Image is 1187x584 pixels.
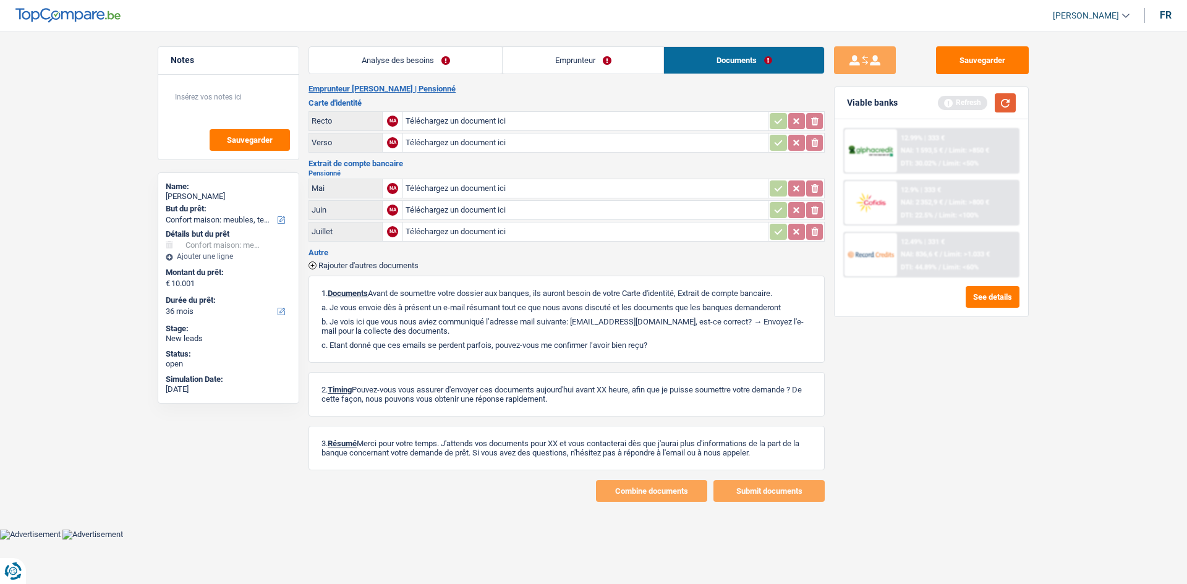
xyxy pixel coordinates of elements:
a: Documents [664,47,824,74]
span: Documents [328,289,368,298]
p: 1. Avant de soumettre votre dossier aux banques, ils auront besoin de votre Carte d'identité, Ext... [321,289,812,298]
div: 12.9% | 333 € [901,186,941,194]
span: DTI: 22.5% [901,211,933,219]
span: Limit: <60% [943,263,979,271]
div: fr [1160,9,1172,21]
div: New leads [166,334,291,344]
div: NA [387,205,398,216]
p: c. Etant donné que ces emails se perdent parfois, pouvez-vous me confirmer l’avoir bien reçu? [321,341,812,350]
h3: Autre [308,248,825,256]
a: [PERSON_NAME] [1043,6,1130,26]
label: Montant du prêt: [166,268,289,277]
span: Résumé [328,439,357,448]
button: See details [966,286,1019,308]
div: NA [387,137,398,148]
div: Status: [166,349,291,359]
div: Recto [312,116,380,125]
div: Simulation Date: [166,375,291,384]
div: NA [387,183,398,194]
span: [PERSON_NAME] [1053,11,1119,21]
div: 12.99% | 333 € [901,134,945,142]
span: Limit: <50% [943,159,979,167]
div: [DATE] [166,384,291,394]
button: Sauvegarder [210,129,290,151]
span: DTI: 44.89% [901,263,937,271]
div: open [166,359,291,369]
img: Record Credits [848,243,893,266]
div: Juillet [312,227,380,236]
img: Cofidis [848,191,893,214]
span: NAI: 836,6 € [901,250,938,258]
span: Limit: >850 € [949,146,989,154]
span: Limit: <100% [939,211,979,219]
div: [PERSON_NAME] [166,192,291,201]
span: Limit: >800 € [949,198,989,206]
img: Advertisement [62,530,123,540]
div: Stage: [166,324,291,334]
div: Name: [166,182,291,192]
span: / [945,146,947,154]
p: b. Je vois ici que vous nous aviez communiqué l’adresse mail suivante: [EMAIL_ADDRESS][DOMAIN_NA... [321,317,812,336]
p: a. Je vous envoie dès à présent un e-mail résumant tout ce que nous avons discuté et les doc... [321,303,812,312]
img: TopCompare Logo [15,8,121,23]
span: Rajouter d'autres documents [318,261,419,269]
a: Emprunteur [503,47,663,74]
div: Mai [312,184,380,193]
h2: Pensionné [308,170,825,177]
span: DTI: 30.02% [901,159,937,167]
span: NAI: 1 593,5 € [901,146,943,154]
p: 3. Merci pour votre temps. J'attends vos documents pour XX et vous contacterai dès que j'aurai p... [321,439,812,457]
button: Submit documents [713,480,825,502]
h2: Emprunteur [PERSON_NAME] | Pensionné [308,84,825,94]
div: Ajouter une ligne [166,252,291,261]
span: / [935,211,937,219]
label: Durée du prêt: [166,295,289,305]
h3: Carte d'identité [308,99,825,107]
span: Sauvegarder [227,136,273,144]
span: Timing [328,385,352,394]
a: Analyse des besoins [309,47,502,74]
div: NA [387,116,398,127]
div: Verso [312,138,380,147]
span: / [938,263,941,271]
label: But du prêt: [166,204,289,214]
p: 2. Pouvez-vous vous assurer d'envoyer ces documents aujourd'hui avant XX heure, afin que je puiss... [321,385,812,404]
button: Combine documents [596,480,707,502]
span: € [166,279,170,289]
button: Rajouter d'autres documents [308,261,419,269]
span: NAI: 2 352,9 € [901,198,943,206]
h5: Notes [171,55,286,66]
div: NA [387,226,398,237]
div: 12.49% | 331 € [901,238,945,246]
span: Limit: >1.033 € [944,250,990,258]
button: Sauvegarder [936,46,1029,74]
img: AlphaCredit [848,144,893,158]
div: Refresh [938,96,987,109]
span: / [938,159,941,167]
span: / [945,198,947,206]
span: / [940,250,942,258]
div: Détails but du prêt [166,229,291,239]
h3: Extrait de compte bancaire [308,159,825,167]
div: Juin [312,205,380,214]
div: Viable banks [847,98,898,108]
